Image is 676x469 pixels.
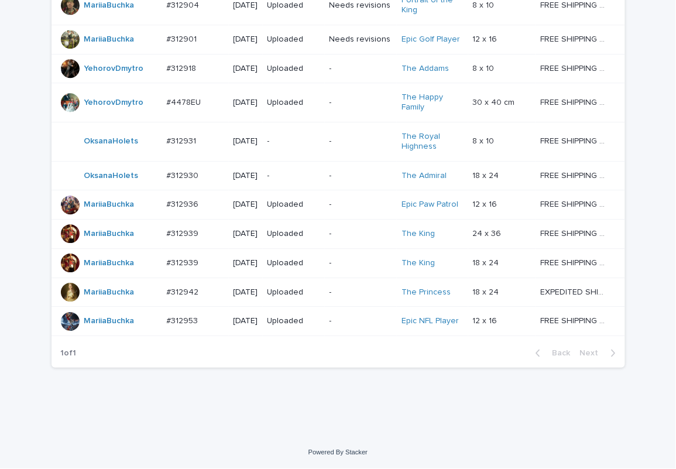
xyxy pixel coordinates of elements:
[402,316,459,326] a: Epic NFL Player
[52,190,625,220] tr: MariiaBuchka #312936#312936 [DATE]Uploaded-Epic Paw Patrol 12 x 1612 x 16 FREE SHIPPING - preview...
[545,349,571,357] span: Back
[84,64,144,74] a: YehorovDmytro
[167,227,201,239] p: #312939
[234,136,258,146] p: [DATE]
[84,200,135,210] a: MariiaBuchka
[580,349,606,357] span: Next
[167,95,204,108] p: #4478EU
[234,200,258,210] p: [DATE]
[540,227,608,239] p: FREE SHIPPING - preview in 1-2 business days, after your approval delivery will take 5-10 b.d.
[473,134,497,146] p: 8 x 10
[473,61,497,74] p: 8 x 10
[234,35,258,44] p: [DATE]
[267,287,320,297] p: Uploaded
[402,171,447,181] a: The Admiral
[267,35,320,44] p: Uploaded
[234,171,258,181] p: [DATE]
[473,95,517,108] p: 30 x 40 cm
[84,98,144,108] a: YehorovDmytro
[540,169,608,181] p: FREE SHIPPING - preview in 1-2 business days, after your approval delivery will take 5-10 b.d.
[267,98,320,108] p: Uploaded
[540,61,608,74] p: FREE SHIPPING - preview in 1-2 business days, after your approval delivery will take 5-10 b.d.
[540,95,608,108] p: FREE SHIPPING - preview in 1-2 business days, after your approval delivery will take 6-10 busines...
[234,98,258,108] p: [DATE]
[330,1,392,11] p: Needs revisions
[52,83,625,122] tr: YehorovDmytro #4478EU#4478EU [DATE]Uploaded-The Happy Family 30 x 40 cm30 x 40 cm FREE SHIPPING -...
[402,200,458,210] a: Epic Paw Patrol
[402,229,435,239] a: The King
[167,169,201,181] p: #312930
[330,64,392,74] p: -
[234,258,258,268] p: [DATE]
[473,256,502,268] p: 18 x 24
[167,134,199,146] p: #312931
[330,98,392,108] p: -
[526,348,575,358] button: Back
[52,278,625,307] tr: MariiaBuchka #312942#312942 [DATE]Uploaded-The Princess 18 x 2418 x 24 EXPEDITED SHIPPING - previ...
[330,258,392,268] p: -
[473,197,500,210] p: 12 x 16
[540,197,608,210] p: FREE SHIPPING - preview in 1-2 business days, after your approval delivery will take 5-10 b.d.
[402,93,464,112] a: The Happy Family
[167,32,200,44] p: #312901
[267,136,320,146] p: -
[473,32,500,44] p: 12 x 16
[234,229,258,239] p: [DATE]
[330,316,392,326] p: -
[540,256,608,268] p: FREE SHIPPING - preview in 1-2 business days, after your approval delivery will take 5-10 b.d.
[52,220,625,249] tr: MariiaBuchka #312939#312939 [DATE]Uploaded-The King 24 x 3624 x 36 FREE SHIPPING - preview in 1-2...
[52,307,625,336] tr: MariiaBuchka #312953#312953 [DATE]Uploaded-Epic NFL Player 12 x 1612 x 16 FREE SHIPPING - preview...
[402,258,435,268] a: The King
[473,285,502,297] p: 18 x 24
[330,229,392,239] p: -
[473,227,504,239] p: 24 x 36
[267,200,320,210] p: Uploaded
[167,285,201,297] p: #312942
[540,32,608,44] p: FREE SHIPPING - preview in 1-2 business days, after your approval delivery will take 5-10 b.d.
[84,136,139,146] a: OksanaHolets
[575,348,625,358] button: Next
[52,248,625,278] tr: MariiaBuchka #312939#312939 [DATE]Uploaded-The King 18 x 2418 x 24 FREE SHIPPING - preview in 1-2...
[402,64,449,74] a: The Addams
[473,169,502,181] p: 18 x 24
[234,64,258,74] p: [DATE]
[52,122,625,161] tr: OksanaHolets #312931#312931 [DATE]--The Royal Highness 8 x 108 x 10 FREE SHIPPING - preview in 1-...
[52,161,625,190] tr: OksanaHolets #312930#312930 [DATE]--The Admiral 18 x 2418 x 24 FREE SHIPPING - preview in 1-2 bus...
[330,136,392,146] p: -
[234,316,258,326] p: [DATE]
[308,449,368,456] a: Powered By Stacker
[267,1,320,11] p: Uploaded
[267,64,320,74] p: Uploaded
[473,314,500,326] p: 12 x 16
[167,314,201,326] p: #312953
[52,339,86,368] p: 1 of 1
[330,200,392,210] p: -
[330,171,392,181] p: -
[84,1,135,11] a: MariiaBuchka
[330,287,392,297] p: -
[267,316,320,326] p: Uploaded
[167,61,199,74] p: #312918
[84,258,135,268] a: MariiaBuchka
[267,229,320,239] p: Uploaded
[540,285,608,297] p: EXPEDITED SHIPPING - preview in 1 business day; delivery up to 5 business days after your approval.
[84,229,135,239] a: MariiaBuchka
[402,287,451,297] a: The Princess
[84,316,135,326] a: MariiaBuchka
[167,197,201,210] p: #312936
[84,35,135,44] a: MariiaBuchka
[540,314,608,326] p: FREE SHIPPING - preview in 1-2 business days, after your approval delivery will take 5-10 b.d.
[234,287,258,297] p: [DATE]
[330,35,392,44] p: Needs revisions
[402,35,460,44] a: Epic Golf Player
[540,134,608,146] p: FREE SHIPPING - preview in 1-2 business days, after your approval delivery will take 5-10 b.d.
[52,25,625,54] tr: MariiaBuchka #312901#312901 [DATE]UploadedNeeds revisionsEpic Golf Player 12 x 1612 x 16 FREE SHI...
[84,171,139,181] a: OksanaHolets
[267,171,320,181] p: -
[84,287,135,297] a: MariiaBuchka
[52,54,625,83] tr: YehorovDmytro #312918#312918 [DATE]Uploaded-The Addams 8 x 108 x 10 FREE SHIPPING - preview in 1-...
[234,1,258,11] p: [DATE]
[267,258,320,268] p: Uploaded
[402,132,464,152] a: The Royal Highness
[167,256,201,268] p: #312939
